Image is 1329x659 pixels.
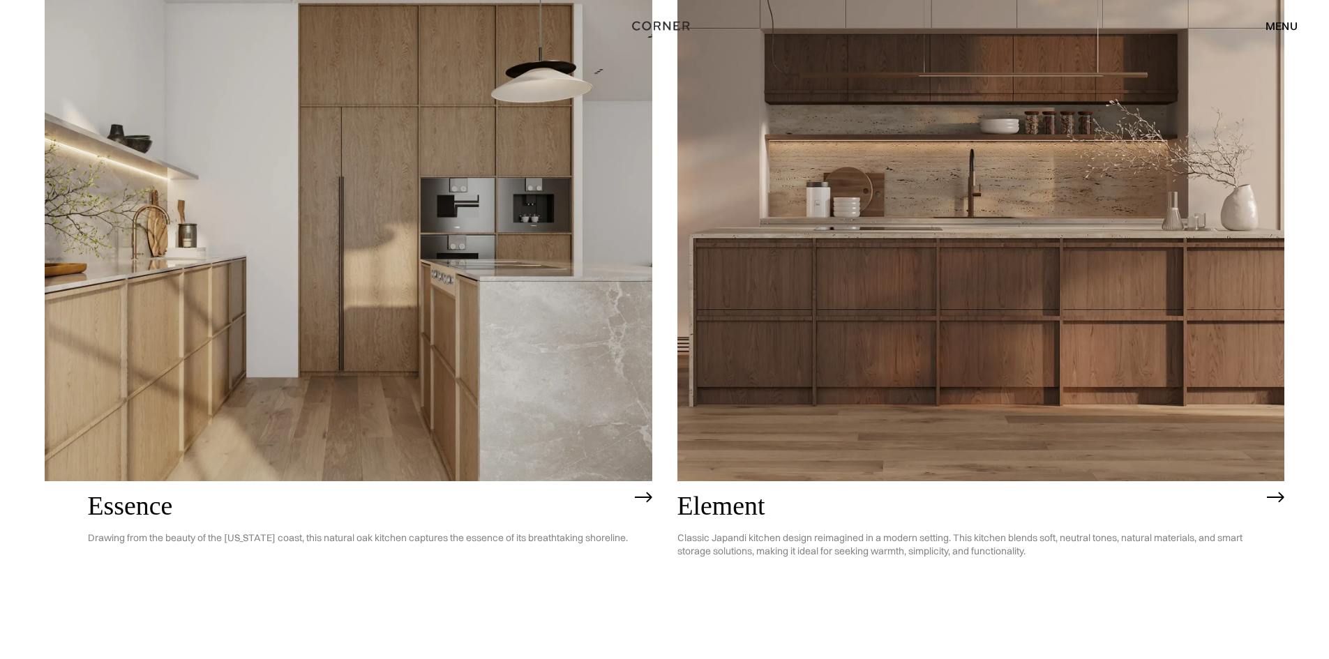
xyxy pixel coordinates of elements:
[677,521,1261,568] p: Classic Japandi kitchen design reimagined in a modern setting. This kitchen blends soft, neutral ...
[677,492,1261,521] h2: Element
[88,492,628,521] h2: Essence
[1266,20,1298,31] div: menu
[615,17,714,35] a: home
[88,521,628,555] p: Drawing from the beauty of the [US_STATE] coast, this natural oak kitchen captures the essence of...
[1252,14,1298,38] div: menu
